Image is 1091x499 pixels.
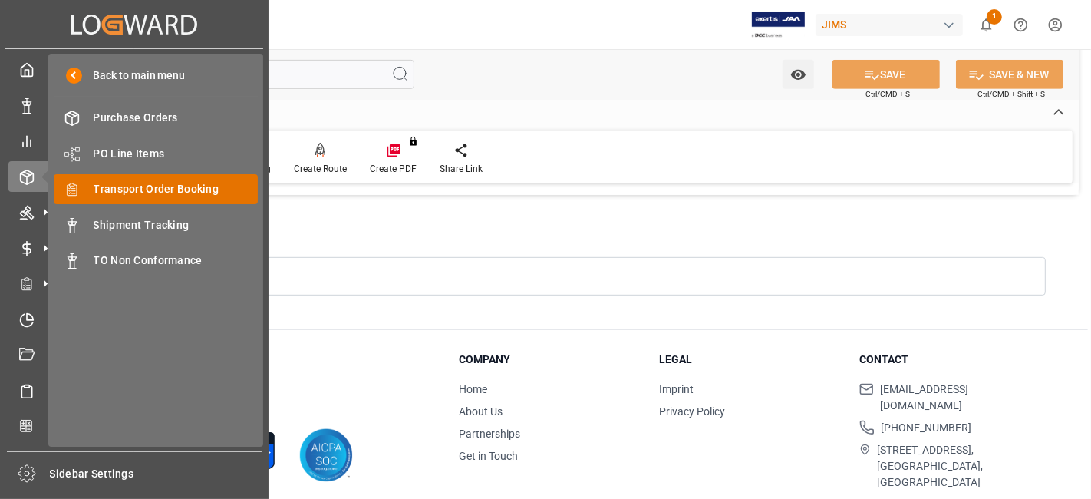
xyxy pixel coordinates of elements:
[659,352,840,368] h3: Legal
[880,382,1040,414] span: [EMAIL_ADDRESS][DOMAIN_NAME]
[94,146,259,162] span: PO Line Items
[659,405,725,418] a: Privacy Policy
[459,428,520,440] a: Partnerships
[299,428,353,482] img: AICPA SOC
[877,442,1040,491] span: [STREET_ADDRESS], [GEOGRAPHIC_DATA], [GEOGRAPHIC_DATA]
[659,383,694,395] a: Imprint
[459,383,487,395] a: Home
[8,304,260,334] a: Timeslot Management V2
[977,88,1045,100] span: Ctrl/CMD + Shift + S
[94,217,259,233] span: Shipment Tracking
[440,162,483,176] div: Share Link
[8,375,260,405] a: Sailing Schedules
[459,450,518,462] a: Get in Touch
[8,340,260,370] a: Document Management
[816,10,969,39] button: JIMS
[859,352,1040,368] h3: Contact
[8,90,260,120] a: Data Management
[881,420,971,436] span: [PHONE_NUMBER]
[783,60,814,89] button: open menu
[54,174,258,204] a: Transport Order Booking
[94,181,259,197] span: Transport Order Booking
[1004,8,1038,42] button: Help Center
[969,8,1004,42] button: show 1 new notifications
[987,9,1002,25] span: 1
[865,88,910,100] span: Ctrl/CMD + S
[294,162,347,176] div: Create Route
[54,103,258,133] a: Purchase Orders
[816,14,963,36] div: JIMS
[752,12,805,38] img: Exertis%20JAM%20-%20Email%20Logo.jpg_1722504956.jpg
[459,352,640,368] h3: Company
[54,138,258,168] a: PO Line Items
[459,405,503,418] a: About Us
[82,68,186,84] span: Back to main menu
[832,60,940,89] button: SAVE
[8,411,260,441] a: CO2 Calculator
[8,55,260,84] a: My Cockpit
[94,110,259,126] span: Purchase Orders
[54,246,258,276] a: TO Non Conformance
[54,210,258,240] a: Shipment Tracking
[8,126,260,156] a: My Reports
[50,466,262,482] span: Sidebar Settings
[94,253,259,269] span: TO Non Conformance
[956,60,1063,89] button: SAVE & NEW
